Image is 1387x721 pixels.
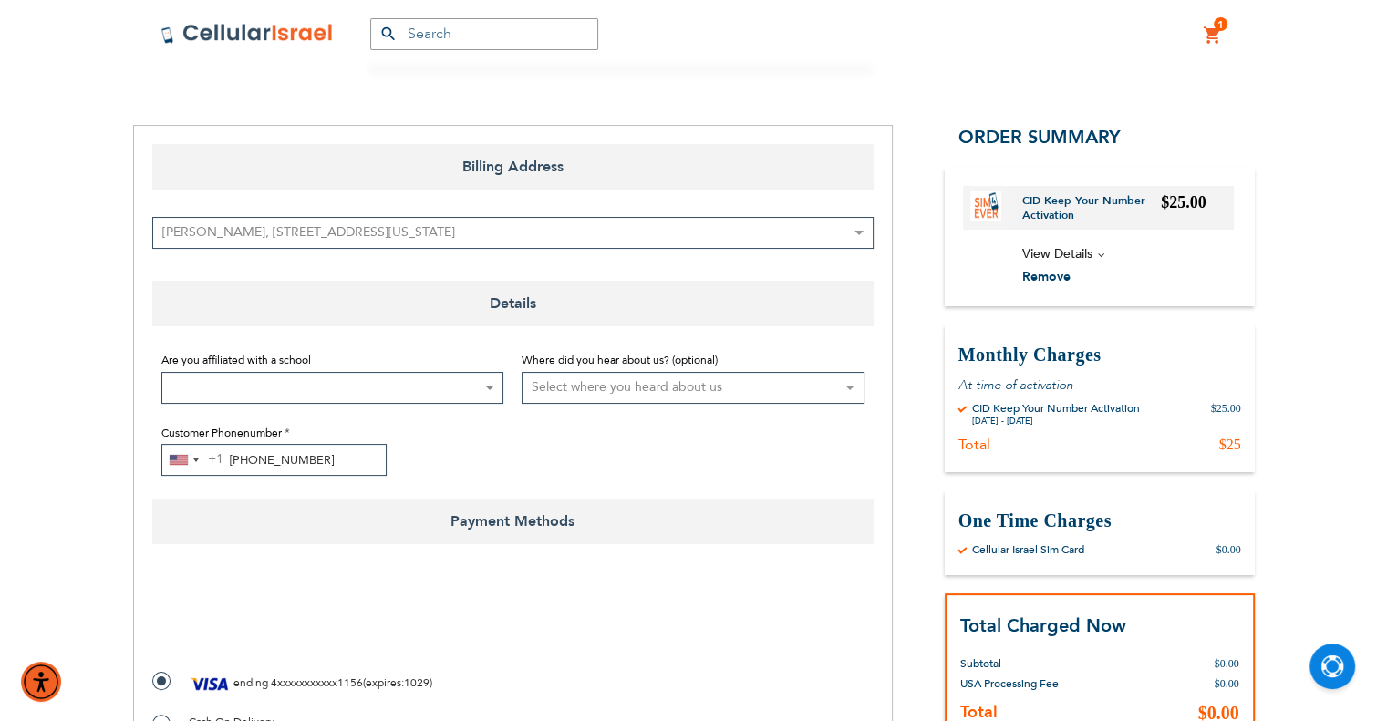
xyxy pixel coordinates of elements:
div: +1 [208,448,223,471]
img: Visa [189,670,231,697]
th: Subtotal [960,640,1102,674]
div: CID Keep Your Number Activation [972,401,1140,416]
span: 1 [1217,17,1224,32]
span: expires [366,675,401,690]
span: Are you affiliated with a school [161,353,311,367]
span: Payment Methods [152,499,874,544]
h3: Monthly Charges [958,343,1241,367]
a: 1 [1203,25,1223,46]
div: $25 [1219,436,1241,454]
h3: One Time Charges [958,509,1241,533]
input: Search [370,18,598,50]
span: Remove [1022,268,1071,285]
span: $25.00 [1161,193,1206,211]
span: 1029 [404,675,430,690]
span: $0.00 [1215,677,1239,690]
span: Customer Phonenumber [161,426,282,440]
span: Order Summary [958,125,1121,149]
div: [DATE] - [DATE] [972,416,1140,427]
div: $25.00 [1211,401,1241,427]
span: View Details [1022,245,1092,263]
img: Cellular Israel Logo [160,23,334,45]
span: Details [152,281,874,326]
p: At time of activation [958,376,1241,394]
div: $0.00 [1216,542,1241,557]
img: CID Keep Your Number Activation [970,191,1001,221]
strong: Total Charged Now [960,613,1126,638]
span: $0.00 [1215,657,1239,670]
div: Accessibility Menu [21,662,61,702]
div: Cellular Israel Sim Card [972,542,1084,557]
div: Total [958,436,990,454]
span: Billing Address [152,144,874,190]
input: e.g. 201-555-0123 [161,444,387,476]
a: CID Keep Your Number Activation [1022,193,1162,222]
span: 4xxxxxxxxxxx1156 [271,675,363,690]
iframe: reCAPTCHA [152,585,430,656]
button: Selected country [162,445,223,475]
span: ending [233,675,268,690]
span: USA Processing Fee [960,676,1059,691]
label: ( : ) [152,670,432,697]
span: Where did you hear about us? (optional) [522,353,718,367]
